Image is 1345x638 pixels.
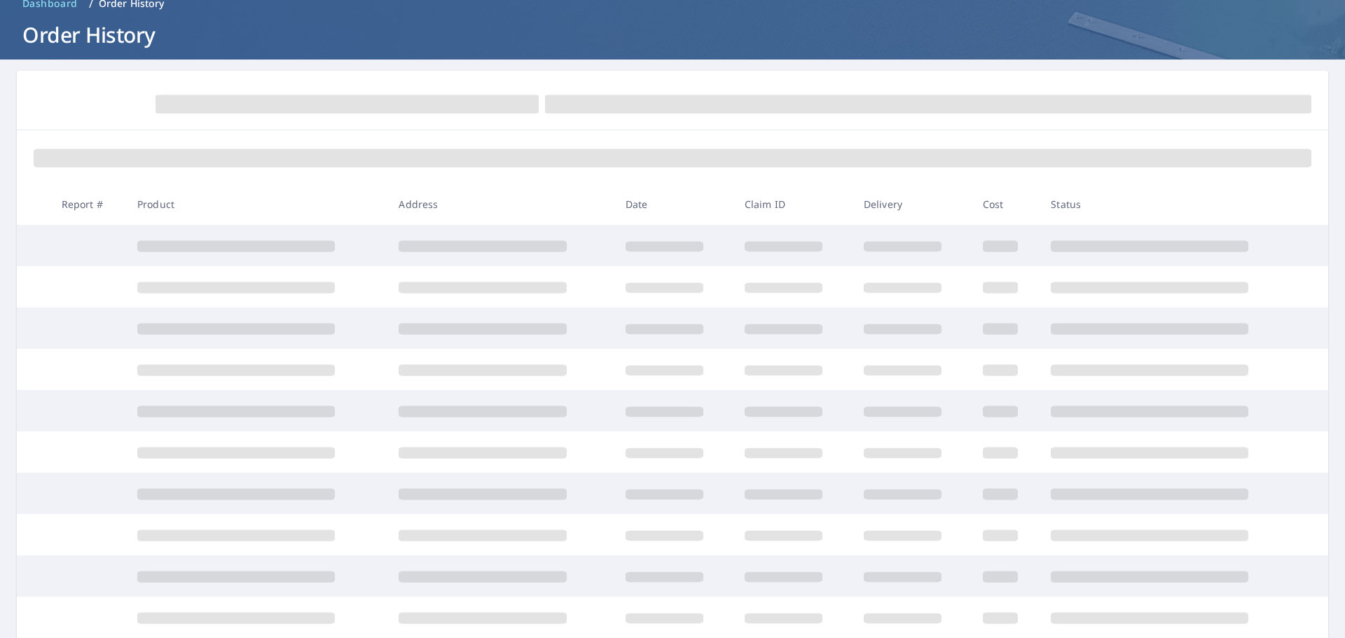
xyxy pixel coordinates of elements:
th: Report # [50,183,126,225]
th: Product [126,183,387,225]
th: Status [1040,183,1302,225]
th: Date [614,183,733,225]
th: Cost [972,183,1040,225]
th: Claim ID [733,183,853,225]
h1: Order History [17,20,1328,49]
th: Address [387,183,614,225]
th: Delivery [853,183,972,225]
